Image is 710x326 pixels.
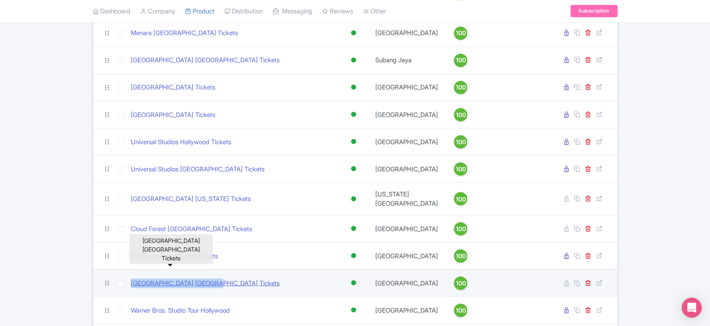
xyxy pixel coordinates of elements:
td: [GEOGRAPHIC_DATA] [370,101,443,128]
a: 100 [446,162,475,176]
td: [GEOGRAPHIC_DATA] [370,19,443,46]
a: [GEOGRAPHIC_DATA] [US_STATE] Tickets [131,194,251,204]
td: [GEOGRAPHIC_DATA] [370,155,443,182]
a: Subscription [570,5,617,18]
span: 100 [456,56,466,65]
span: 100 [456,137,466,146]
div: Active [349,81,358,93]
a: [GEOGRAPHIC_DATA] [GEOGRAPHIC_DATA] Tickets [131,278,280,288]
div: Active [349,277,358,289]
a: 100 [446,53,475,67]
div: Active [349,135,358,148]
a: [GEOGRAPHIC_DATA] [GEOGRAPHIC_DATA] Tickets [131,56,280,65]
td: [GEOGRAPHIC_DATA] [370,296,443,323]
div: Active [349,27,358,39]
a: 100 [446,135,475,148]
a: 100 [446,192,475,205]
span: 100 [456,306,466,315]
div: [GEOGRAPHIC_DATA] [GEOGRAPHIC_DATA] Tickets [129,234,213,264]
td: [GEOGRAPHIC_DATA] [370,269,443,296]
td: [GEOGRAPHIC_DATA] [370,74,443,101]
a: Universal Studios [GEOGRAPHIC_DATA] Tickets [131,164,265,174]
a: 100 [446,81,475,94]
div: Active [349,193,358,205]
a: [GEOGRAPHIC_DATA] Tickets [131,83,215,92]
span: 100 [456,278,466,288]
a: 100 [446,222,475,235]
span: 100 [456,83,466,92]
div: Active [349,222,358,234]
a: Menara [GEOGRAPHIC_DATA] Tickets [131,28,238,38]
a: Cloud Forest [GEOGRAPHIC_DATA] Tickets [131,224,252,234]
div: Active [349,163,358,175]
a: Universal Studios Hollywood Tickets [131,137,231,147]
a: [GEOGRAPHIC_DATA] Tickets [131,110,215,120]
a: 100 [446,108,475,121]
div: Open Intercom Messenger [682,298,702,318]
span: 100 [456,164,466,173]
div: Active [349,108,358,120]
a: 100 [446,249,475,262]
td: Subang Jaya [370,46,443,74]
td: [GEOGRAPHIC_DATA] [370,128,443,155]
a: 100 [446,26,475,40]
span: 100 [456,251,466,260]
div: Active [349,54,358,66]
span: 100 [456,224,466,233]
a: 100 [446,276,475,290]
td: [GEOGRAPHIC_DATA] [370,215,443,242]
td: [GEOGRAPHIC_DATA] [370,242,443,269]
td: [US_STATE][GEOGRAPHIC_DATA] [370,182,443,215]
div: Active [349,304,358,316]
a: 100 [446,303,475,317]
div: Active [349,250,358,262]
a: Warner Bros. Studio Tour Hollywood [131,306,230,315]
span: 100 [456,28,466,38]
span: 100 [456,110,466,119]
span: 100 [456,194,466,204]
